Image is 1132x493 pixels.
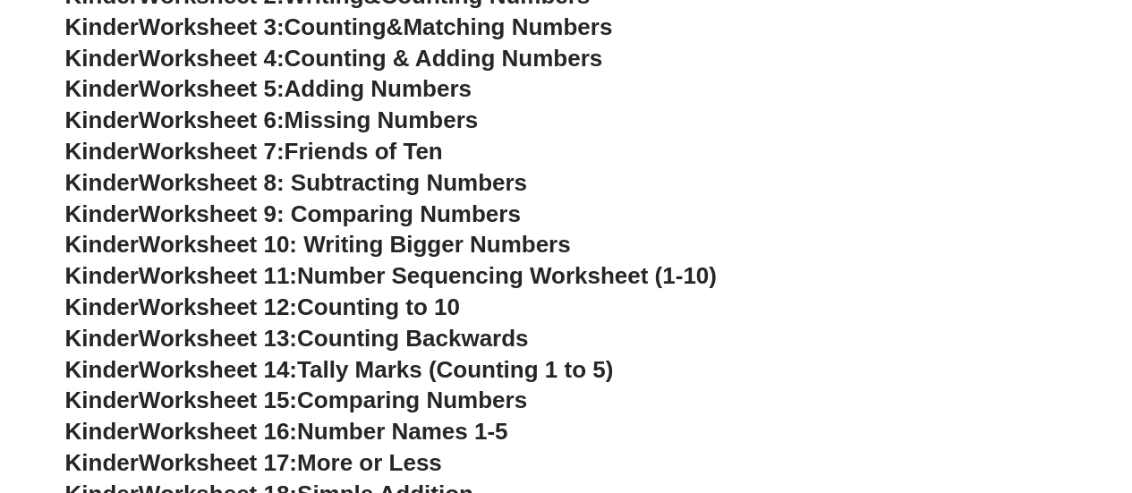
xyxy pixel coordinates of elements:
[65,325,139,352] span: Kinder
[65,75,139,102] span: Kinder
[139,293,297,320] span: Worksheet 12:
[65,45,139,72] span: Kinder
[139,200,521,227] span: Worksheet 9: Comparing Numbers
[65,75,472,102] a: KinderWorksheet 5:Adding Numbers
[65,13,613,40] a: KinderWorksheet 3:Counting&Matching Numbers
[139,262,297,289] span: Worksheet 11:
[65,200,139,227] span: Kinder
[285,45,603,72] span: Counting & Adding Numbers
[65,45,603,72] a: KinderWorksheet 4:Counting & Adding Numbers
[139,13,285,40] span: Worksheet 3:
[65,449,139,476] span: Kinder
[139,356,297,383] span: Worksheet 14:
[297,387,527,413] span: Comparing Numbers
[65,106,479,133] a: KinderWorksheet 6:Missing Numbers
[139,231,571,258] span: Worksheet 10: Writing Bigger Numbers
[297,262,717,289] span: Number Sequencing Worksheet (1-10)
[65,387,139,413] span: Kinder
[139,418,297,445] span: Worksheet 16:
[139,449,297,476] span: Worksheet 17:
[285,13,387,40] span: Counting
[285,75,472,102] span: Adding Numbers
[297,356,613,383] span: Tally Marks (Counting 1 to 5)
[65,231,139,258] span: Kinder
[139,169,527,196] span: Worksheet 8: Subtracting Numbers
[139,106,285,133] span: Worksheet 6:
[65,293,139,320] span: Kinder
[65,138,443,165] a: KinderWorksheet 7:Friends of Ten
[65,138,139,165] span: Kinder
[403,13,612,40] span: Matching Numbers
[65,106,139,133] span: Kinder
[139,325,297,352] span: Worksheet 13:
[139,75,285,102] span: Worksheet 5:
[65,169,527,196] a: KinderWorksheet 8: Subtracting Numbers
[834,291,1132,493] iframe: Chat Widget
[285,138,443,165] span: Friends of Ten
[297,418,507,445] span: Number Names 1-5
[65,200,521,227] a: KinderWorksheet 9: Comparing Numbers
[139,138,285,165] span: Worksheet 7:
[139,45,285,72] span: Worksheet 4:
[65,169,139,196] span: Kinder
[285,106,479,133] span: Missing Numbers
[65,356,139,383] span: Kinder
[297,293,460,320] span: Counting to 10
[297,449,442,476] span: More or Less
[65,231,571,258] a: KinderWorksheet 10: Writing Bigger Numbers
[297,325,528,352] span: Counting Backwards
[65,262,139,289] span: Kinder
[65,13,139,40] span: Kinder
[139,387,297,413] span: Worksheet 15:
[65,418,139,445] span: Kinder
